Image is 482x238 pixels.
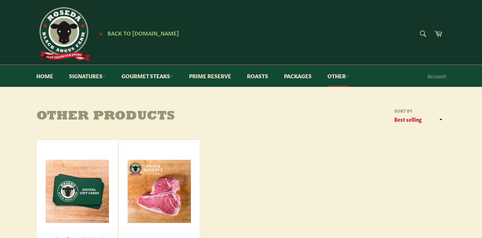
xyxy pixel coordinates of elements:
span: Back to [DOMAIN_NAME] [107,29,179,37]
img: Roseda Beef [36,7,90,61]
a: Gourmet Steaks [114,65,180,87]
h1: Other Products [36,109,241,124]
span: ★ [99,31,103,36]
a: Prime Reserve [182,65,238,87]
a: Signatures [62,65,113,87]
a: Roasts [240,65,275,87]
a: Other [320,65,356,87]
a: Account [424,65,450,87]
a: Packages [277,65,319,87]
a: Home [29,65,60,87]
img: Roseda Gift Card (valid online only) [46,160,109,223]
img: Prime Reserve Porterhouse [128,160,191,223]
label: Sort by [392,108,446,114]
a: ★ Back to [DOMAIN_NAME] [95,31,179,36]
